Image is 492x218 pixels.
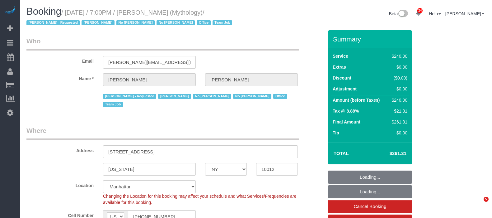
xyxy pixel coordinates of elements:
[103,94,156,99] span: [PERSON_NAME] - Requested
[389,86,407,92] div: $0.00
[82,20,114,25] span: [PERSON_NAME]
[471,197,486,212] iframe: Intercom live chat
[334,151,349,156] strong: Total
[389,130,407,136] div: $0.00
[233,94,271,99] span: No [PERSON_NAME]
[484,197,489,202] span: 5
[103,194,297,205] span: Changing the Location for this booking may affect your schedule and what Services/Frequencies are...
[417,8,423,13] span: 24
[333,130,339,136] label: Tip
[26,36,299,51] legend: Who
[4,6,16,15] img: Automaid Logo
[333,64,346,70] label: Extras
[26,6,61,17] span: Booking
[429,11,441,16] a: Help
[371,151,406,156] h4: $261.31
[389,11,408,16] a: Beta
[205,73,298,86] input: Last Name
[333,36,409,43] h3: Summary
[26,20,80,25] span: [PERSON_NAME] - Requested
[22,180,98,189] label: Location
[22,56,98,64] label: Email
[22,73,98,82] label: Name *
[412,6,424,20] a: 24
[389,119,407,125] div: $261.31
[103,56,196,69] input: Email
[213,20,232,25] span: Team Job
[333,97,380,103] label: Amount (before Taxes)
[256,163,298,176] input: Zip Code
[103,102,123,107] span: Team Job
[157,20,195,25] span: No [PERSON_NAME]
[389,75,407,81] div: ($0.00)
[26,126,299,140] legend: Where
[389,108,407,114] div: $21.31
[273,94,287,99] span: Office
[193,94,231,99] span: No [PERSON_NAME]
[103,163,196,176] input: City
[333,53,348,59] label: Service
[333,75,351,81] label: Discount
[333,108,359,114] label: Tax @ 8.88%
[389,64,407,70] div: $0.00
[398,10,408,18] img: New interface
[116,20,155,25] span: No [PERSON_NAME]
[22,145,98,154] label: Address
[26,9,234,27] small: / [DATE] / 7:00PM / [PERSON_NAME] (Mythology)
[333,86,357,92] label: Adjustment
[333,119,360,125] label: Final Amount
[389,97,407,103] div: $240.00
[389,53,407,59] div: $240.00
[445,11,484,16] a: [PERSON_NAME]
[328,200,412,213] a: Cancel Booking
[103,73,196,86] input: First Name
[197,20,210,25] span: Office
[158,94,191,99] span: [PERSON_NAME]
